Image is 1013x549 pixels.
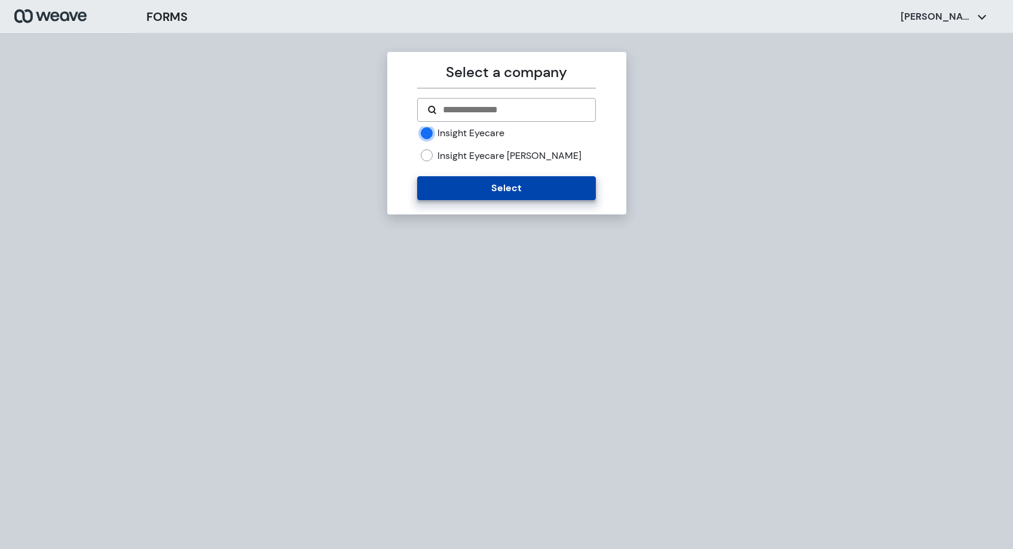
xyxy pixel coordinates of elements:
h3: FORMS [146,8,188,26]
label: Insight Eyecare [PERSON_NAME] [437,149,582,162]
label: Insight Eyecare [437,127,504,140]
p: Select a company [417,62,596,83]
button: Select [417,176,596,200]
input: Search [442,103,586,117]
p: [PERSON_NAME] [901,10,972,23]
